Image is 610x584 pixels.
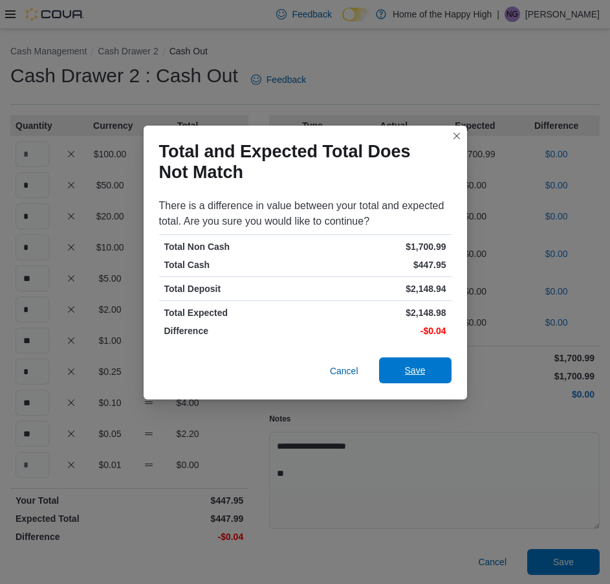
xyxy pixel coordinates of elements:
p: Total Non Cash [164,240,303,253]
span: Cancel [330,365,358,377]
button: Closes this modal window [449,128,464,144]
p: -$0.04 [308,324,446,337]
p: Total Deposit [164,282,303,295]
p: $447.95 [308,258,446,271]
p: $2,148.98 [308,306,446,319]
p: $2,148.94 [308,282,446,295]
button: Save [379,357,452,383]
div: There is a difference in value between your total and expected total. Are you sure you would like... [159,198,452,229]
h1: Total and Expected Total Does Not Match [159,141,441,183]
p: $1,700.99 [308,240,446,253]
p: Total Expected [164,306,303,319]
p: Total Cash [164,258,303,271]
span: Save [405,364,426,377]
button: Cancel [325,358,364,384]
p: Difference [164,324,303,337]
